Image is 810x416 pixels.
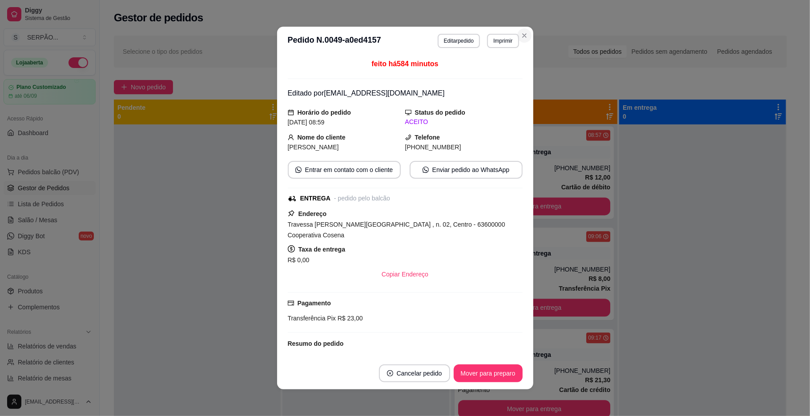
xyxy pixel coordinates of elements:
span: credit-card [288,300,294,306]
strong: Horário do pedido [298,109,351,116]
button: whats-appEnviar pedido ao WhatsApp [410,161,523,179]
div: ACEITO [405,117,523,127]
div: ENTREGA [300,194,330,203]
span: dollar [288,245,295,252]
span: feito há 584 minutos [371,60,438,68]
button: Close [517,28,532,43]
span: R$ 23,00 [336,315,363,322]
span: R$ 0,00 [288,256,310,264]
strong: Pagamento [298,300,331,307]
h3: Pedido N. 0049-a0ed4157 [288,34,381,48]
strong: Status do pedido [415,109,466,116]
strong: Taxa de entrega [298,246,346,253]
button: Editarpedido [438,34,480,48]
span: user [288,134,294,140]
button: Mover para preparo [454,364,523,382]
button: Copiar Endereço [375,265,435,283]
span: [DATE] 08:59 [288,119,325,126]
span: whats-app [423,167,429,173]
strong: Endereço [298,210,327,217]
button: Imprimir [487,34,519,48]
span: Editado por [EMAIL_ADDRESS][DOMAIN_NAME] [288,89,445,97]
span: desktop [405,109,411,116]
button: whats-appEntrar em contato com o cliente [288,161,401,179]
div: - pedido pelo balcão [334,194,390,203]
strong: Nome do cliente [298,134,346,141]
button: close-circleCancelar pedido [379,364,450,382]
strong: Resumo do pedido [288,340,344,347]
span: [PERSON_NAME] [288,144,339,151]
span: whats-app [295,167,302,173]
strong: Telefone [415,134,440,141]
span: calendar [288,109,294,116]
span: Transferência Pix [288,315,336,322]
span: phone [405,134,411,140]
span: pushpin [288,210,295,217]
span: [PHONE_NUMBER] [405,144,461,151]
span: Travessa [PERSON_NAME][GEOGRAPHIC_DATA] , n. 02, Centro - 63600000 Cooperativa Cosena [288,221,505,239]
span: close-circle [387,370,393,376]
